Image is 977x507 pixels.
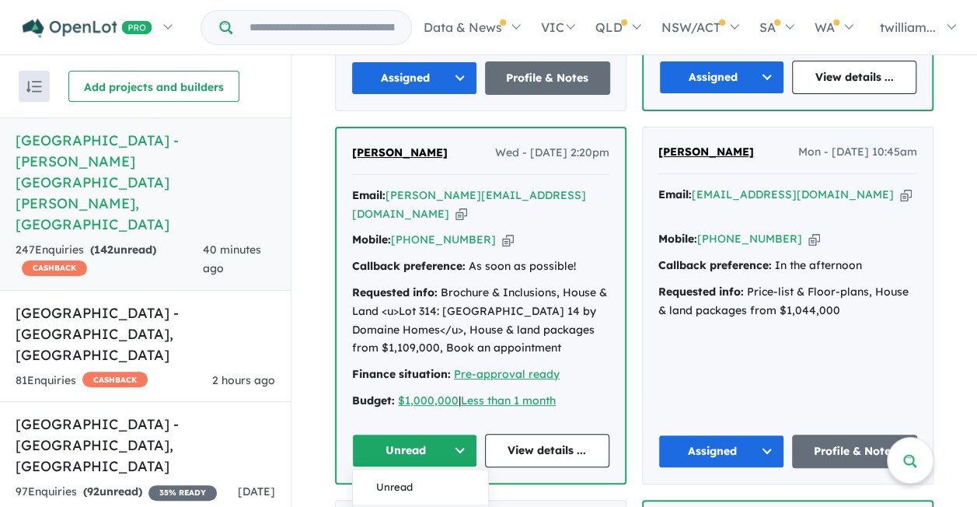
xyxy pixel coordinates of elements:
[16,130,275,235] h5: [GEOGRAPHIC_DATA] - [PERSON_NAME][GEOGRAPHIC_DATA][PERSON_NAME] , [GEOGRAPHIC_DATA]
[658,435,784,468] button: Assigned
[238,484,275,498] span: [DATE]
[352,393,395,407] strong: Budget:
[658,285,744,299] strong: Requested info:
[692,187,894,201] a: [EMAIL_ADDRESS][DOMAIN_NAME]
[792,61,917,94] a: View details ...
[461,393,556,407] a: Less than 1 month
[352,257,609,276] div: As soon as possible!
[16,302,275,365] h5: [GEOGRAPHIC_DATA] - [GEOGRAPHIC_DATA] , [GEOGRAPHIC_DATA]
[658,232,697,246] strong: Mobile:
[398,393,459,407] a: $1,000,000
[352,367,451,381] strong: Finance situation:
[352,285,438,299] strong: Requested info:
[798,143,917,162] span: Mon - [DATE] 10:45am
[352,284,609,358] div: Brochure & Inclusions, House & Land <u>Lot 314: [GEOGRAPHIC_DATA] 14 by Domaine Homes</u>, House ...
[352,259,466,273] strong: Callback preference:
[352,188,586,221] a: [PERSON_NAME][EMAIL_ADDRESS][DOMAIN_NAME]
[351,61,477,95] button: Assigned
[658,187,692,201] strong: Email:
[26,81,42,93] img: sort.svg
[659,61,784,94] button: Assigned
[82,372,148,387] span: CASHBACK
[68,71,239,102] button: Add projects and builders
[502,232,514,248] button: Copy
[16,414,275,477] h5: [GEOGRAPHIC_DATA] - [GEOGRAPHIC_DATA] , [GEOGRAPHIC_DATA]
[353,469,488,505] button: Unread
[87,484,99,498] span: 92
[900,187,912,203] button: Copy
[658,283,917,320] div: Price-list & Floor-plans, House & land packages from $1,044,000
[22,260,87,276] span: CASHBACK
[148,485,217,501] span: 35 % READY
[23,19,152,38] img: Openlot PRO Logo White
[352,144,448,163] a: [PERSON_NAME]
[391,233,496,247] a: [PHONE_NUMBER]
[16,241,203,278] div: 247 Enquir ies
[658,258,772,272] strong: Callback preference:
[203,243,261,275] span: 40 minutes ago
[485,434,610,467] a: View details ...
[792,435,918,468] a: Profile & Notes
[16,372,148,390] div: 81 Enquir ies
[808,231,820,247] button: Copy
[236,11,408,44] input: Try estate name, suburb, builder or developer
[454,367,560,381] a: Pre-approval ready
[90,243,156,257] strong: ( unread)
[697,232,802,246] a: [PHONE_NUMBER]
[455,206,467,222] button: Copy
[485,61,611,95] a: Profile & Notes
[212,373,275,387] span: 2 hours ago
[658,143,754,162] a: [PERSON_NAME]
[495,144,609,163] span: Wed - [DATE] 2:20pm
[352,145,448,159] span: [PERSON_NAME]
[658,145,754,159] span: [PERSON_NAME]
[352,392,609,411] div: |
[352,434,477,467] button: Unread
[352,233,391,247] strong: Mobile:
[658,257,917,275] div: In the afternoon
[94,243,113,257] span: 142
[352,188,386,202] strong: Email:
[83,484,142,498] strong: ( unread)
[880,19,936,35] span: twilliam...
[16,483,217,502] div: 97 Enquir ies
